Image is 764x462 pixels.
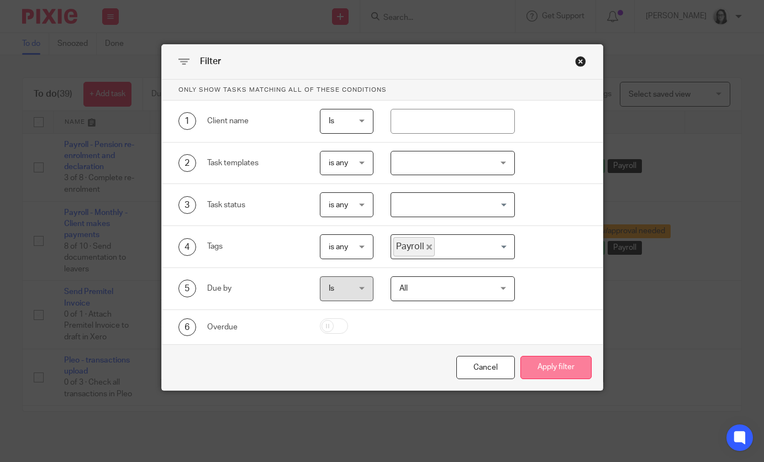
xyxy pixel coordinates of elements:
div: 1 [178,112,196,130]
button: Deselect Payroll [426,244,432,250]
div: Task templates [207,158,303,169]
div: Task status [207,200,303,211]
span: Is [329,285,334,292]
div: 5 [178,280,196,297]
span: is any [329,201,348,209]
span: is any [329,243,348,251]
span: Filter [200,57,221,66]
input: Search for option [436,237,508,256]
span: Is [329,117,334,125]
span: Payroll [393,237,435,256]
div: 3 [178,196,196,214]
div: 6 [178,318,196,336]
span: is any [329,159,348,167]
div: Search for option [391,234,515,259]
div: Close this dialog window [456,356,515,380]
div: Close this dialog window [575,56,586,67]
div: Overdue [207,322,303,333]
span: All [399,285,408,292]
input: Search for option [392,195,508,214]
div: Client name [207,116,303,127]
div: Due by [207,283,303,294]
div: Tags [207,241,303,252]
div: 2 [178,154,196,172]
button: Apply filter [520,356,592,380]
p: Only show tasks matching all of these conditions [162,80,603,101]
div: Search for option [391,192,515,217]
div: 4 [178,238,196,256]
